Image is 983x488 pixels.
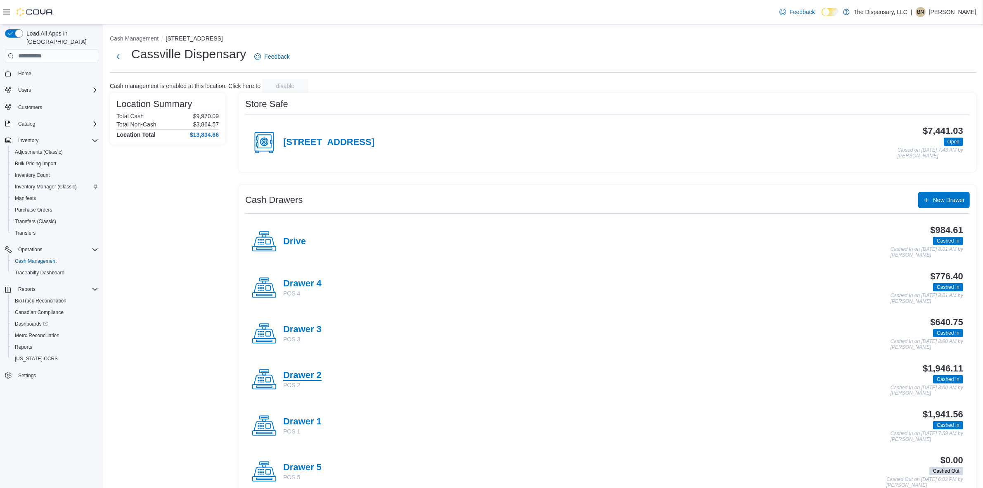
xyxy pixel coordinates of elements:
span: Transfers [12,228,98,238]
button: Canadian Compliance [8,307,102,318]
span: Traceabilty Dashboard [12,268,98,278]
span: Catalog [18,121,35,127]
a: BioTrack Reconciliation [12,296,70,306]
span: Open [944,138,963,146]
span: Dashboards [15,321,48,327]
p: [PERSON_NAME] [929,7,976,17]
span: Cashed In [933,237,963,245]
span: disable [276,82,294,90]
span: Washington CCRS [12,354,98,364]
span: Transfers (Classic) [15,218,56,225]
span: Inventory Count [12,170,98,180]
span: Metrc Reconciliation [12,331,98,340]
span: Inventory [15,136,98,145]
p: $9,970.09 [193,113,219,119]
p: Closed on [DATE] 7:43 AM by [PERSON_NAME] [898,148,963,159]
span: Adjustments (Classic) [15,149,63,155]
button: Catalog [2,118,102,130]
span: Canadian Compliance [15,309,64,316]
h4: [STREET_ADDRESS] [283,137,374,148]
button: Inventory [15,136,42,145]
span: Open [947,138,959,145]
h3: $640.75 [931,317,963,327]
span: Inventory Manager (Classic) [12,182,98,192]
span: Users [15,85,98,95]
span: Traceabilty Dashboard [15,269,64,276]
h4: Drawer 2 [283,370,322,381]
span: Canadian Compliance [12,307,98,317]
h4: Drawer 5 [283,462,322,473]
button: Bulk Pricing Import [8,158,102,169]
p: POS 3 [283,335,322,343]
span: Catalog [15,119,98,129]
h4: Drawer 4 [283,279,322,289]
span: Cashed In [933,375,963,383]
button: Users [15,85,34,95]
a: Inventory Count [12,170,53,180]
span: Cashed In [937,376,959,383]
h3: Cash Drawers [245,195,303,205]
a: Transfers [12,228,39,238]
button: Inventory Count [8,169,102,181]
span: Manifests [12,193,98,203]
a: Reports [12,342,36,352]
button: Transfers [8,227,102,239]
p: Cashed In on [DATE] 8:01 AM by [PERSON_NAME] [891,247,963,258]
button: Next [110,48,126,65]
h3: $776.40 [931,271,963,281]
span: Operations [15,245,98,255]
p: POS 2 [283,381,322,389]
button: Manifests [8,193,102,204]
a: Feedback [251,48,293,65]
span: Operations [18,246,43,253]
span: Bulk Pricing Import [12,159,98,169]
img: Cova [17,8,54,16]
span: Load All Apps in [GEOGRAPHIC_DATA] [23,29,98,46]
span: Cashed Out [929,467,963,475]
a: Dashboards [12,319,51,329]
span: BioTrack Reconciliation [15,298,66,304]
a: Manifests [12,193,39,203]
span: Dashboards [12,319,98,329]
span: Customers [15,102,98,112]
h4: Drawer 1 [283,417,322,427]
nav: Complex example [5,64,98,403]
h3: $7,441.03 [923,126,963,136]
a: Home [15,69,35,79]
a: Settings [15,371,39,381]
nav: An example of EuiBreadcrumbs [110,34,976,44]
span: Bulk Pricing Import [15,160,57,167]
h6: Total Non-Cash [116,121,156,128]
h3: Location Summary [116,99,192,109]
span: Cashed In [937,421,959,429]
button: Purchase Orders [8,204,102,216]
h4: Drive [283,236,306,247]
span: Transfers (Classic) [12,217,98,226]
button: Users [2,84,102,96]
span: Purchase Orders [12,205,98,215]
span: BioTrack Reconciliation [12,296,98,306]
p: POS 5 [283,473,322,481]
span: Inventory Manager (Classic) [15,183,77,190]
button: disable [262,79,308,93]
button: Cash Management [110,35,159,42]
p: Cashed In on [DATE] 7:59 AM by [PERSON_NAME] [891,431,963,442]
h4: $13,834.66 [190,131,219,138]
button: Reports [15,284,39,294]
span: Feedback [264,52,289,61]
a: Purchase Orders [12,205,56,215]
span: Reports [12,342,98,352]
button: Home [2,67,102,79]
button: Inventory Manager (Classic) [8,181,102,193]
input: Dark Mode [822,8,839,17]
p: Cashed In on [DATE] 8:00 AM by [PERSON_NAME] [891,385,963,396]
button: BioTrack Reconciliation [8,295,102,307]
span: Transfers [15,230,36,236]
h3: $1,941.56 [923,409,963,419]
a: Traceabilty Dashboard [12,268,68,278]
button: Cash Management [8,255,102,267]
h3: Store Safe [245,99,288,109]
button: [US_STATE] CCRS [8,353,102,364]
a: [US_STATE] CCRS [12,354,61,364]
p: Cashed In on [DATE] 8:01 AM by [PERSON_NAME] [891,293,963,304]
